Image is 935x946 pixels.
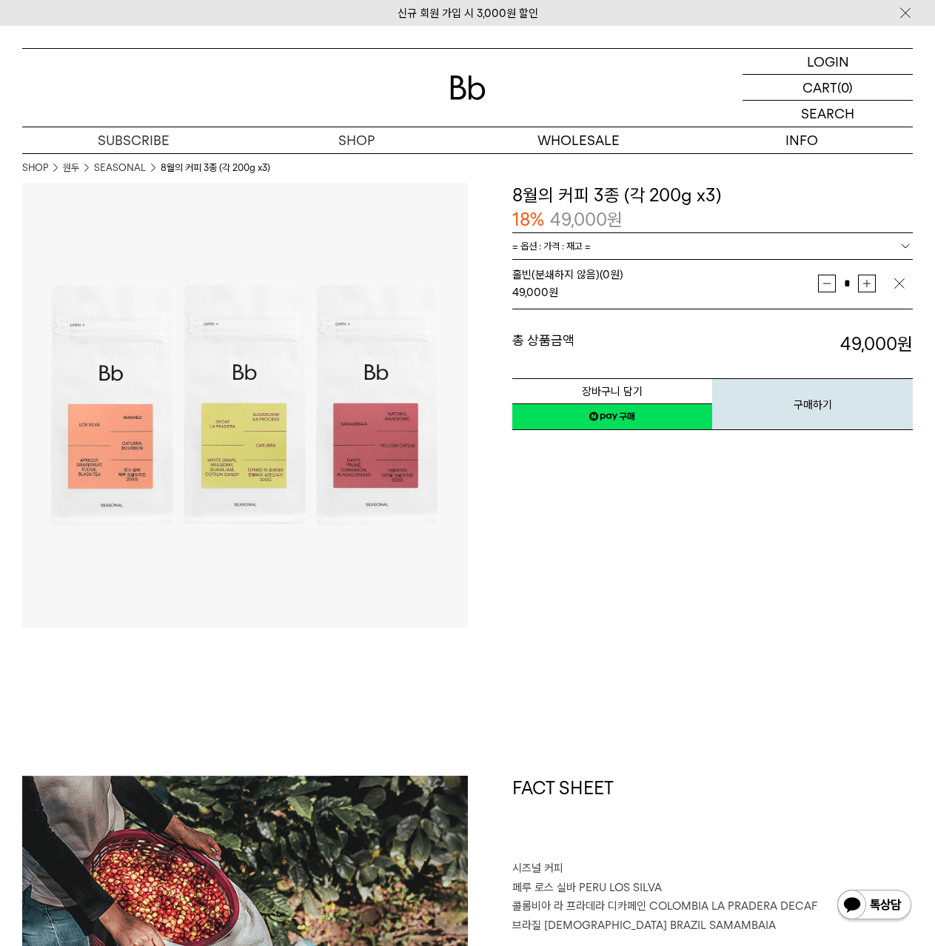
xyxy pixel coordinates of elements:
h1: FACT SHEET [512,776,914,860]
a: 원두 [63,161,79,175]
span: 페루 로스 실바 [512,881,576,894]
span: 콜롬비아 라 프라데라 디카페인 [512,899,646,913]
p: LOGIN [807,49,849,74]
span: PERU LOS SILVA [579,881,662,894]
span: COLOMBIA LA PRADERA DECAF [649,899,817,913]
a: SHOP [22,161,48,175]
li: 8월의 커피 3종 (각 200g x3) [161,161,270,175]
p: (0) [837,75,853,100]
a: SEASONAL [94,161,146,175]
p: CART [802,75,837,100]
b: 원 [897,333,913,355]
a: LOGIN [743,49,913,75]
a: 신규 회원 가입 시 3,000원 할인 [398,7,538,20]
strong: 49,000 [840,333,913,355]
strong: 49,000 [512,286,549,299]
button: 감소 [818,275,836,292]
a: 새창 [512,403,713,430]
button: 구매하기 [712,378,913,430]
span: 시즈널 커피 [512,862,563,875]
button: 장바구니 담기 [512,378,713,404]
img: 카카오톡 채널 1:1 채팅 버튼 [836,888,913,924]
span: 홀빈(분쇄하지 않음) (0원) [512,268,623,281]
dt: 총 상품금액 [512,332,713,357]
span: 원 [607,209,623,230]
span: BRAZIL SAMAMBAIA [670,919,776,932]
a: SUBSCRIBE [22,127,245,153]
img: 로고 [450,76,486,100]
div: 원 [512,284,819,301]
p: WHOLESALE [468,127,691,153]
a: SHOP [245,127,468,153]
p: 49,000 [550,207,623,232]
span: = 옵션 : 가격 : 재고 = [512,233,591,259]
img: 삭제 [892,276,907,291]
p: SEARCH [801,101,854,127]
span: 브라질 [DEMOGRAPHIC_DATA] [512,919,667,932]
h3: 8월의 커피 3종 (각 200g x3) [512,183,914,208]
p: 18% [512,207,544,232]
img: 8월의 커피 3종 (각 200g x3) [22,183,468,628]
button: 증가 [858,275,876,292]
p: INFO [690,127,913,153]
a: CART (0) [743,75,913,101]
